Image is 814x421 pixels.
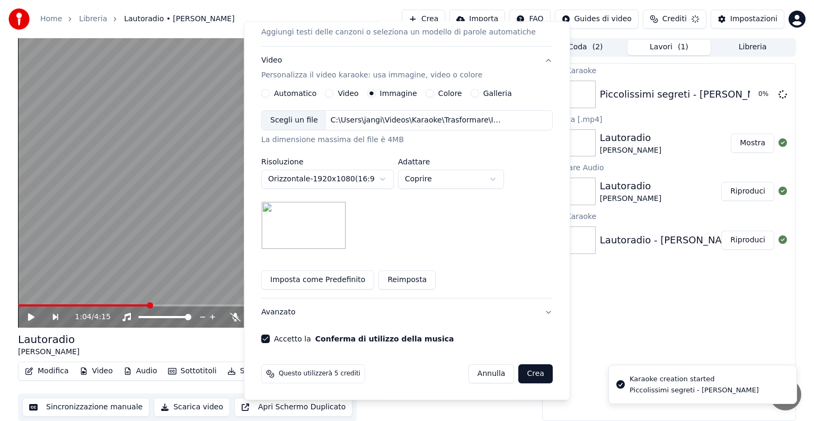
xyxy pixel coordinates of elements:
div: C:\Users\jangi\Videos\Karaoke\Trasformare\Immagini\Mietta_1.jpg [326,115,507,126]
button: Avanzato [261,299,553,326]
div: La dimensione massima del file è 4MB [261,135,553,145]
label: Immagine [380,90,417,97]
button: Crea [519,364,553,383]
button: TestiAggiungi testi delle canzoni o seleziona un modello di parole automatiche [261,4,553,46]
button: Reimposta [378,270,436,290]
label: Adattare [398,158,504,165]
button: Imposta come Predefinito [261,270,374,290]
div: VideoPersonalizza il video karaoke: usa immagine, video o colore [261,89,553,298]
p: Aggiungi testi delle canzoni o seleziona un modello di parole automatiche [261,27,536,38]
div: Scegli un file [262,111,326,130]
p: Personalizza il video karaoke: usa immagine, video o colore [261,70,482,81]
div: Video [261,55,482,81]
button: Annulla [468,364,515,383]
label: Accetto la [274,335,454,343]
button: VideoPersonalizza il video karaoke: usa immagine, video o colore [261,47,553,89]
label: Colore [438,90,462,97]
label: Risoluzione [261,158,394,165]
label: Automatico [274,90,316,97]
span: Questo utilizzerà 5 crediti [279,370,360,378]
label: Video [338,90,358,97]
label: Galleria [483,90,512,97]
button: Accetto la [315,335,454,343]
